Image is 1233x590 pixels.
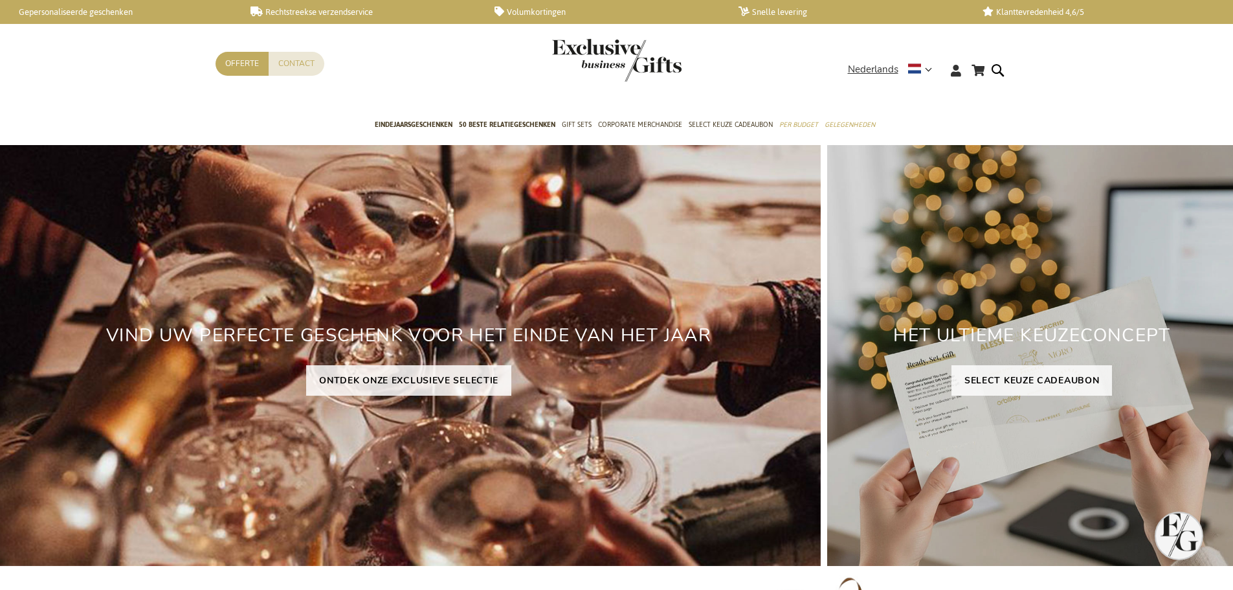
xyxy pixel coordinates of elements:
span: Per Budget [779,118,818,131]
a: ONTDEK ONZE EXCLUSIEVE SELECTIE [306,365,511,396]
a: Volumkortingen [494,6,718,17]
span: Nederlands [848,62,898,77]
a: Klanttevredenheid 4,6/5 [983,6,1206,17]
img: Exclusive Business gifts logo [552,39,682,82]
a: Gepersonaliseerde geschenken [6,6,230,17]
a: SELECT KEUZE CADEAUBON [951,365,1112,396]
span: Eindejaarsgeschenken [375,118,452,131]
a: Snelle levering [739,6,962,17]
a: store logo [552,39,617,82]
a: Rechtstreekse verzendservice [250,6,474,17]
span: Corporate Merchandise [598,118,682,131]
span: 50 beste relatiegeschenken [459,118,555,131]
span: Select Keuze Cadeaubon [689,118,773,131]
a: Contact [269,52,324,76]
span: Gelegenheden [825,118,875,131]
a: Offerte [216,52,269,76]
span: Gift Sets [562,118,592,131]
div: Nederlands [848,62,940,77]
